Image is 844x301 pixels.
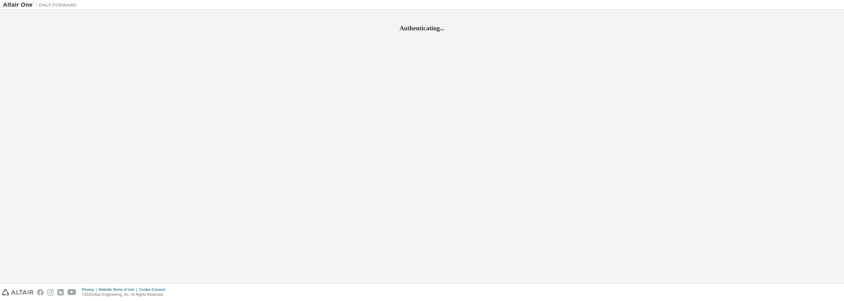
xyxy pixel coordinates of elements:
[2,289,33,295] img: altair_logo.svg
[82,292,169,297] p: © 2025 Altair Engineering, Inc. All Rights Reserved.
[57,289,64,295] img: linkedin.svg
[82,287,98,292] div: Privacy
[47,289,54,295] img: instagram.svg
[98,287,139,292] div: Website Terms of Use
[37,289,44,295] img: facebook.svg
[3,2,80,8] img: Altair One
[139,287,169,292] div: Cookie Consent
[3,24,841,32] h2: Authenticating...
[67,289,76,295] img: youtube.svg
